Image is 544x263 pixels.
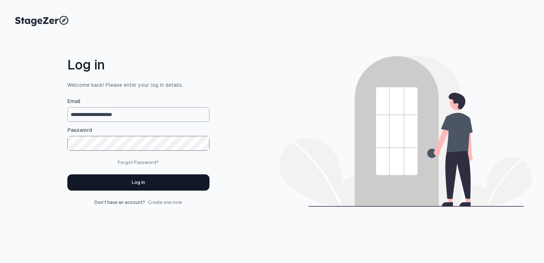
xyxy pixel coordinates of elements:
span: Password [67,126,92,134]
button: Log in [67,174,209,191]
a: Forgot Password? [118,160,159,165]
span: Email [67,98,80,105]
span: Welcome back! Please enter your log in details. [67,81,209,89]
div: Log in [132,180,145,185]
span: Don't have an account? [94,199,145,205]
h1: Log in [67,58,209,72]
a: Create one now [148,199,182,205]
img: thought process [279,56,532,207]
